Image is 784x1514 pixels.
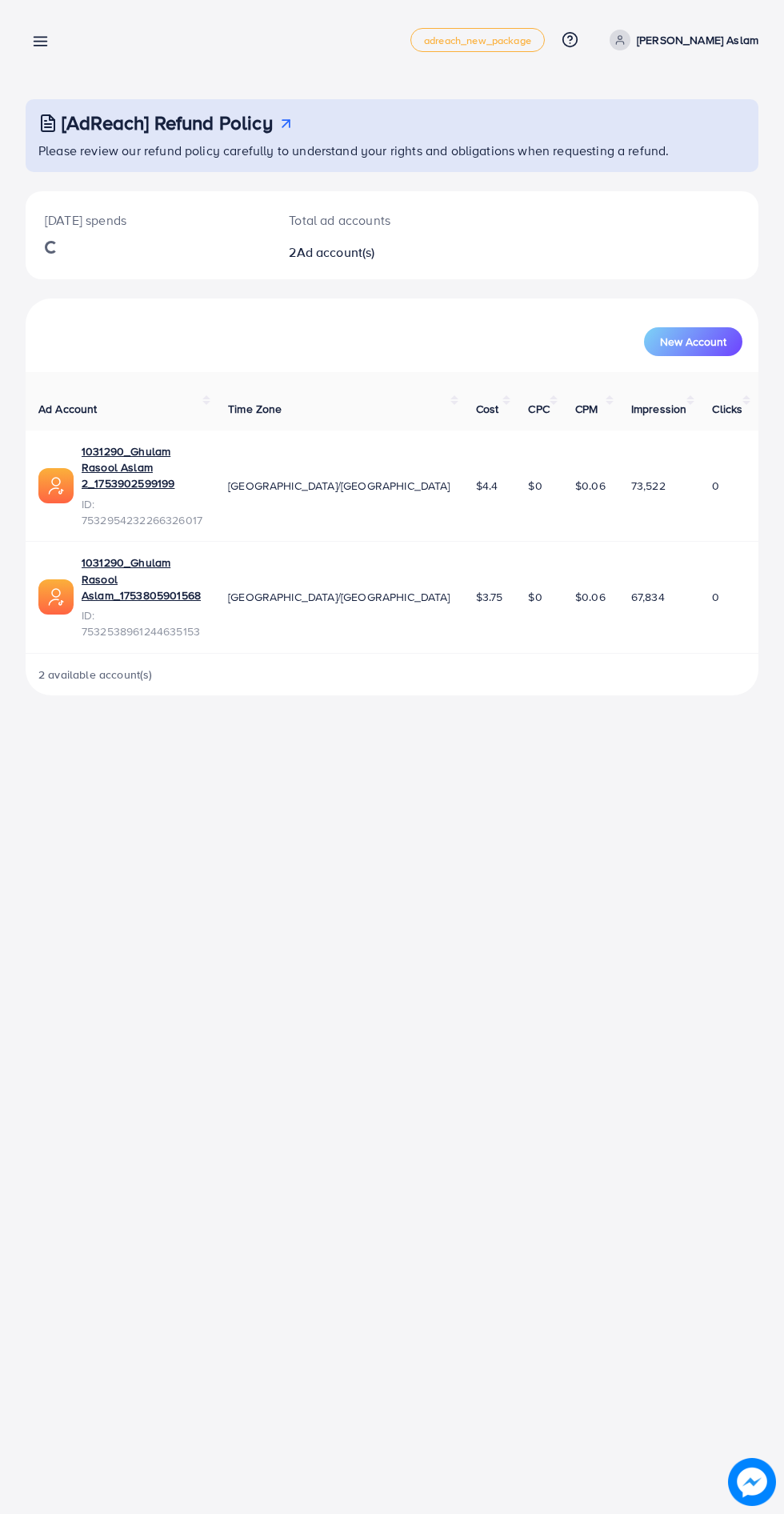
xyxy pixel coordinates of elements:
[637,30,758,50] p: [PERSON_NAME] Aslam
[289,245,434,260] h2: 2
[575,401,598,417] span: CPM
[45,210,250,230] p: [DATE] spends
[575,478,606,494] span: $0.06
[38,579,74,615] img: ic-ads-acc.e4c84228.svg
[82,555,202,603] a: 1031290_Ghulam Rasool Aslam_1753805901568
[82,607,202,640] span: ID: 7532538961244635153
[528,589,542,605] span: $0
[476,401,499,417] span: Cost
[410,28,545,52] a: adreach_new_package
[62,111,273,134] h3: [AdReach] Refund Policy
[297,243,375,261] span: Ad account(s)
[476,589,503,605] span: $3.75
[82,443,202,492] a: 1031290_Ghulam Rasool Aslam 2_1753902599199
[528,478,542,494] span: $0
[728,1458,776,1506] img: image
[712,401,742,417] span: Clicks
[660,336,726,347] span: New Account
[38,401,98,417] span: Ad Account
[289,210,434,230] p: Total ad accounts
[631,589,665,605] span: 67,834
[38,141,749,160] p: Please review our refund policy carefully to understand your rights and obligations when requesti...
[528,401,549,417] span: CPC
[712,589,719,605] span: 0
[631,478,666,494] span: 73,522
[712,478,719,494] span: 0
[228,478,450,494] span: [GEOGRAPHIC_DATA]/[GEOGRAPHIC_DATA]
[38,667,153,683] span: 2 available account(s)
[603,30,758,50] a: [PERSON_NAME] Aslam
[228,589,450,605] span: [GEOGRAPHIC_DATA]/[GEOGRAPHIC_DATA]
[644,327,742,356] button: New Account
[82,496,202,529] span: ID: 7532954232266326017
[575,589,606,605] span: $0.06
[631,401,687,417] span: Impression
[38,468,74,503] img: ic-ads-acc.e4c84228.svg
[228,401,282,417] span: Time Zone
[476,478,498,494] span: $4.4
[424,35,531,46] span: adreach_new_package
